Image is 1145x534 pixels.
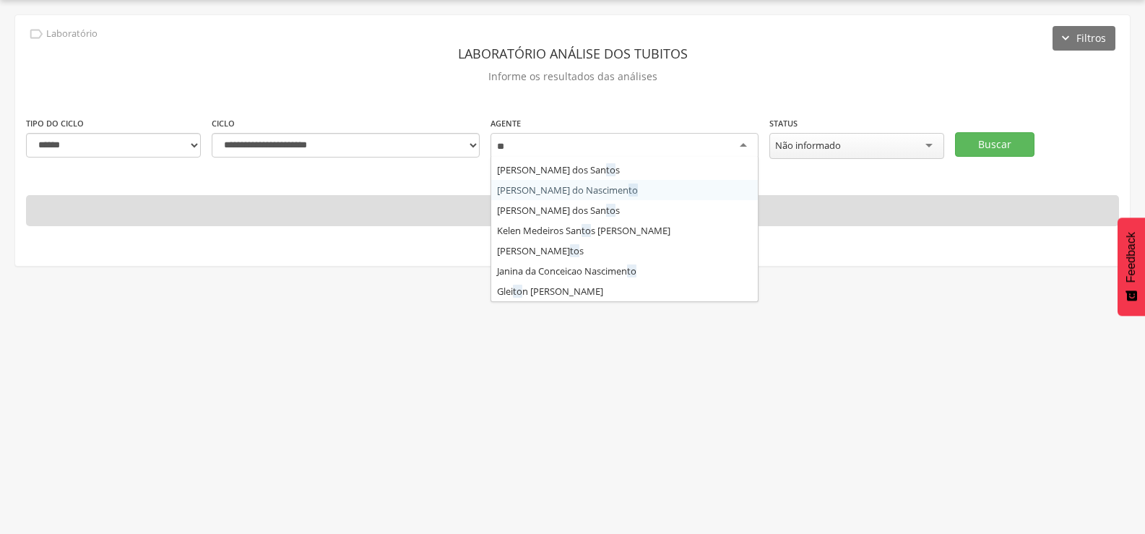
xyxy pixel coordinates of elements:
span: to [582,224,591,237]
header: Laboratório análise dos tubitos [26,40,1119,66]
label: Agente [491,118,521,129]
p: Nenhum resultado encontrado! [26,195,1119,227]
div: Kelen Medeiros San s [PERSON_NAME] [491,220,758,241]
p: Informe os resultados das análises [26,66,1119,87]
span: to [628,184,638,197]
div: Janina da Conceicao Nascimen [491,261,758,281]
label: Tipo do ciclo [26,118,84,129]
label: Status [769,118,798,129]
span: to [513,285,522,298]
button: Filtros [1053,26,1115,51]
i:  [28,26,44,42]
span: to [627,264,636,277]
span: to [606,204,615,217]
label: Ciclo [212,118,235,129]
button: Buscar [955,132,1034,157]
span: Feedback [1125,232,1138,283]
span: to [570,244,579,257]
div: [PERSON_NAME] dos San s [491,200,758,220]
div: [PERSON_NAME] do Nascimen [491,180,758,200]
div: Não informado [775,139,841,152]
span: to [606,163,615,176]
div: Glei n [PERSON_NAME] [491,281,758,301]
div: [PERSON_NAME] dos San s [491,160,758,180]
p: Laboratório [46,28,98,40]
button: Feedback - Mostrar pesquisa [1118,218,1145,316]
div: [PERSON_NAME] s [491,241,758,261]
